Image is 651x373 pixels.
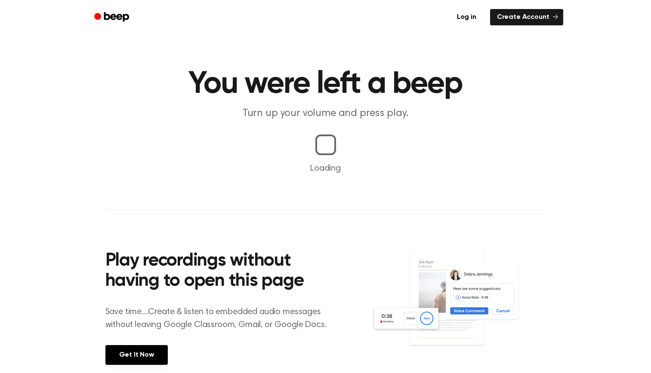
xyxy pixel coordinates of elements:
a: Create Account [490,9,563,25]
p: Turn up your volume and press play. [160,107,491,121]
a: Get It Now [105,345,168,365]
h1: You were left a beep [105,69,546,100]
h2: Play recordings without having to open this page [105,251,337,292]
p: Save time....Create & listen to embedded audio messages without leaving Google Classroom, Gmail, ... [105,306,337,331]
p: Loading [10,162,641,175]
a: Log in [448,7,485,27]
img: Voice Comments on Docs and Recording Widget [371,248,546,364]
a: Beep [88,9,137,26]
